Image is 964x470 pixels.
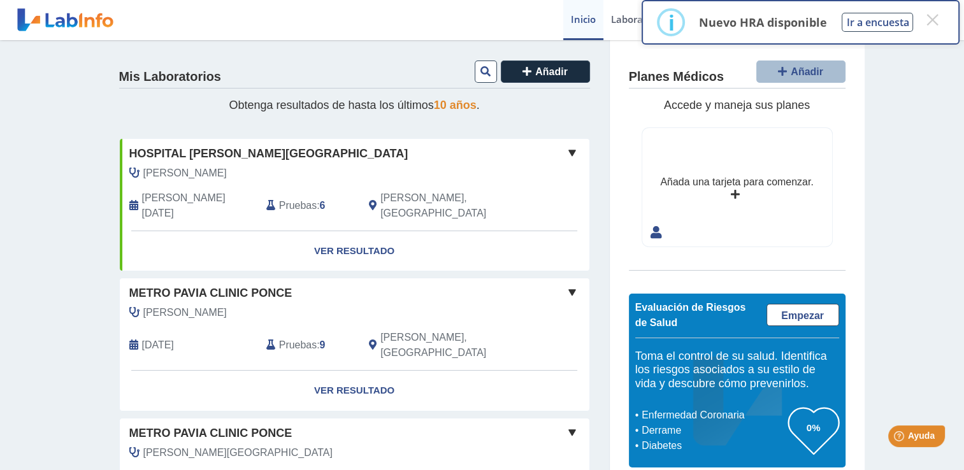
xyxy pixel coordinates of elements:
[129,285,292,302] span: Metro Pavia Clinic Ponce
[842,13,913,32] button: Ir a encuesta
[380,330,521,360] span: Ponce, PR
[791,66,823,77] span: Añadir
[698,15,826,30] p: Nuevo HRA disponible
[279,338,317,353] span: Pruebas
[142,338,174,353] span: 2025-09-05
[851,420,950,456] iframe: Help widget launcher
[756,61,845,83] button: Añadir
[119,69,221,85] h4: Mis Laboratorios
[143,166,227,181] span: Alvarez Swihart, Roberto
[535,66,568,77] span: Añadir
[921,8,944,31] button: Close this dialog
[143,445,333,460] span: Rivera Burgos, Ileana
[638,438,788,453] li: Diabetes
[668,11,674,34] div: i
[501,61,590,83] button: Añadir
[638,408,788,423] li: Enfermedad Coronaria
[635,302,746,328] span: Evaluación de Riesgos de Salud
[129,425,292,442] span: Metro Pavia Clinic Ponce
[766,304,839,326] a: Empezar
[660,174,813,190] div: Añada una tarjeta para comenzar.
[120,371,589,411] a: Ver Resultado
[635,350,839,391] h5: Toma el control de su salud. Identifica los riesgos asociados a su estilo de vida y descubre cómo...
[380,190,521,221] span: Ponce, PR
[320,339,326,350] b: 9
[142,190,257,221] span: 2022-01-31
[257,330,359,360] div: :
[664,99,810,111] span: Accede y maneja sus planes
[781,310,824,321] span: Empezar
[788,420,839,436] h3: 0%
[320,200,326,211] b: 6
[434,99,477,111] span: 10 años
[257,190,359,221] div: :
[229,99,479,111] span: Obtenga resultados de hasta los últimos .
[129,145,408,162] span: Hospital [PERSON_NAME][GEOGRAPHIC_DATA]
[120,231,589,271] a: Ver Resultado
[279,198,317,213] span: Pruebas
[629,69,724,85] h4: Planes Médicos
[638,423,788,438] li: Derrame
[143,305,227,320] span: Figueroa Cruz, Alegyari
